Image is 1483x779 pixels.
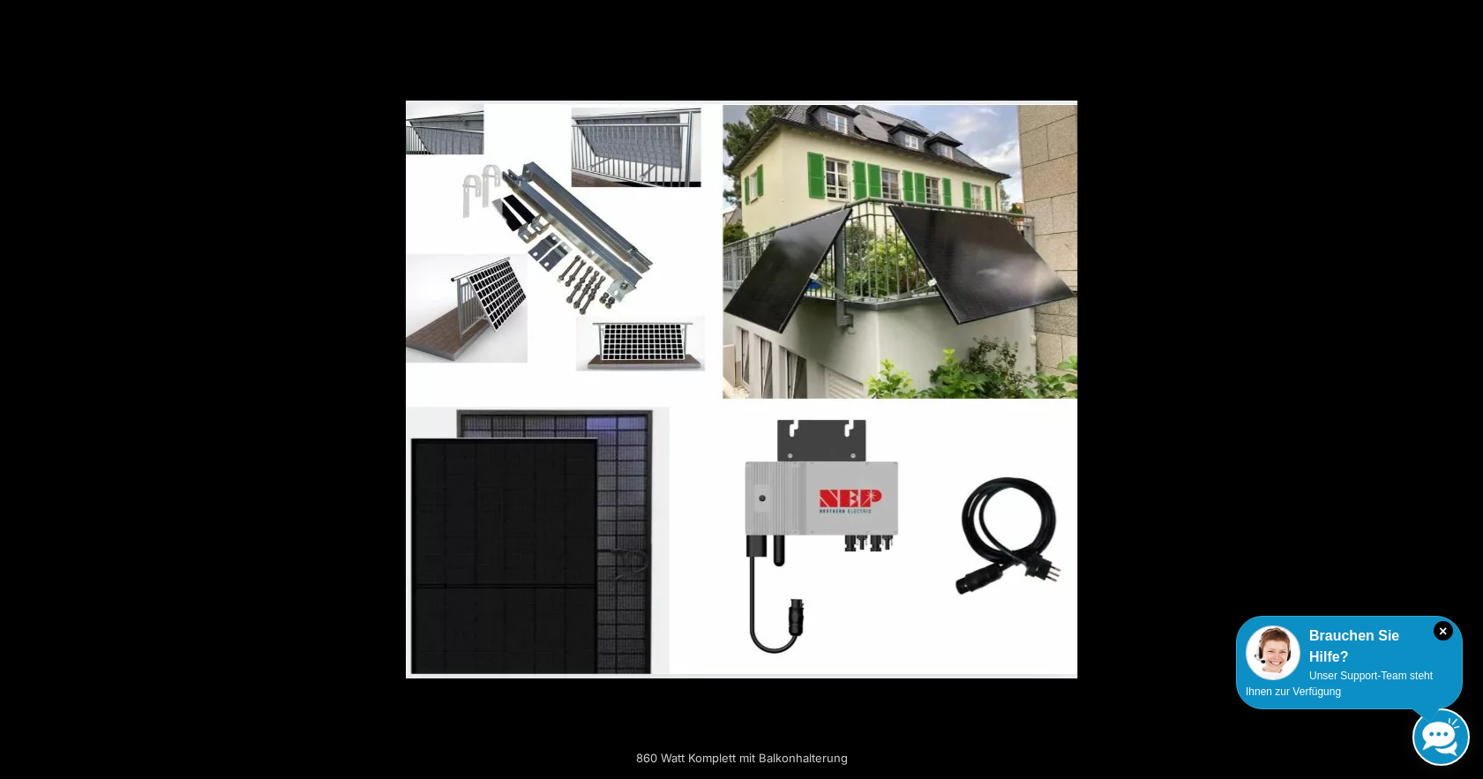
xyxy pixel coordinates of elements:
span: Unser Support-Team steht Ihnen zur Verfügung [1246,670,1433,698]
i: Schließen [1434,621,1453,640]
img: 860 Watt Komplett mit Balkonhalterung [406,101,1077,678]
div: 860 Watt Komplett mit Balkonhalterung [557,740,927,775]
img: Customer service [1246,625,1300,680]
div: Brauchen Sie Hilfe? [1246,625,1453,668]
